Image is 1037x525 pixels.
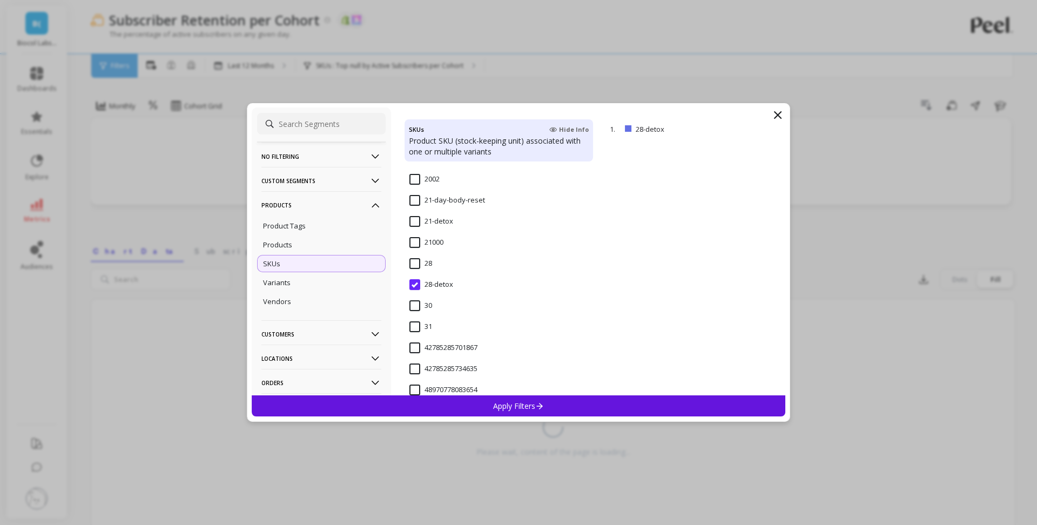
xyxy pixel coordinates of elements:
p: 28-detox [636,124,721,134]
p: Locations [261,345,381,372]
span: 2002 [409,174,440,185]
p: Variants [263,278,291,287]
p: Vendors [263,297,291,306]
span: 48970778083654 [409,385,477,395]
p: Apply Filters [493,401,544,411]
p: 1. [610,124,621,134]
h4: SKUs [409,124,424,136]
span: 21000 [409,237,443,248]
p: No filtering [261,143,381,170]
span: 30 [409,300,432,311]
p: Product Tags [263,221,306,231]
p: SKUs [263,259,280,268]
p: Orders [261,369,381,396]
span: 28-detox [409,279,453,290]
span: 31 [409,321,432,332]
p: Custom Segments [261,167,381,194]
p: Products [263,240,292,250]
span: Hide Info [549,125,589,134]
p: Product SKU (stock-keeping unit) associated with one or multiple variants [409,136,589,157]
span: 42785285701867 [409,342,477,353]
span: 28 [409,258,432,269]
span: 42785285734635 [409,364,477,374]
span: 21-detox [409,216,453,227]
p: Subscriptions [261,393,381,421]
span: 21-day-body-reset [409,195,485,206]
p: Customers [261,320,381,348]
input: Search Segments [257,113,386,134]
p: Products [261,191,381,219]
